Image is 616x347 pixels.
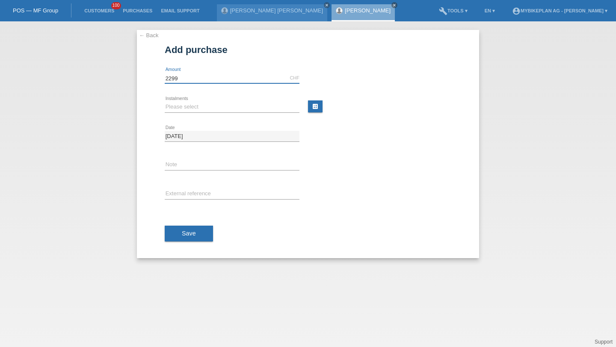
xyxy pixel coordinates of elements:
h1: Add purchase [165,44,451,55]
i: close [392,3,397,7]
a: Purchases [118,8,157,13]
a: close [391,2,397,8]
span: 100 [111,2,121,9]
a: EN ▾ [480,8,499,13]
a: ← Back [139,32,159,38]
a: Support [595,339,613,345]
a: [PERSON_NAME] [PERSON_NAME] [230,7,323,14]
a: buildTools ▾ [435,8,472,13]
i: build [439,7,447,15]
i: calculate [312,103,319,110]
i: close [325,3,329,7]
a: close [324,2,330,8]
i: account_circle [512,7,521,15]
a: calculate [308,100,323,112]
a: [PERSON_NAME] [345,7,391,14]
a: Email Support [157,8,204,13]
a: POS — MF Group [13,7,58,14]
a: Customers [80,8,118,13]
span: Save [182,230,196,237]
a: account_circleMybikeplan AG - [PERSON_NAME] ▾ [508,8,612,13]
div: CHF [290,75,299,80]
button: Save [165,226,213,242]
